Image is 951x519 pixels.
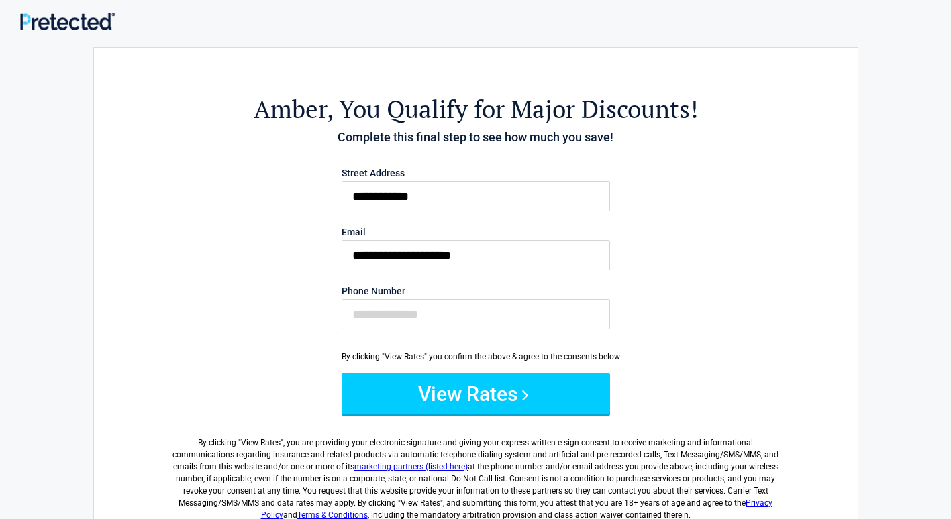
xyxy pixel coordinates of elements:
[354,462,468,471] a: marketing partners (listed here)
[342,168,610,178] label: Street Address
[241,438,281,447] span: View Rates
[342,373,610,414] button: View Rates
[168,129,784,146] h4: Complete this final step to see how much you save!
[20,13,115,30] img: Main Logo
[254,93,327,125] span: amber
[342,227,610,237] label: Email
[342,286,610,296] label: Phone Number
[342,351,610,363] div: By clicking "View Rates" you confirm the above & agree to the consents below
[168,93,784,125] h2: , You Qualify for Major Discounts!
